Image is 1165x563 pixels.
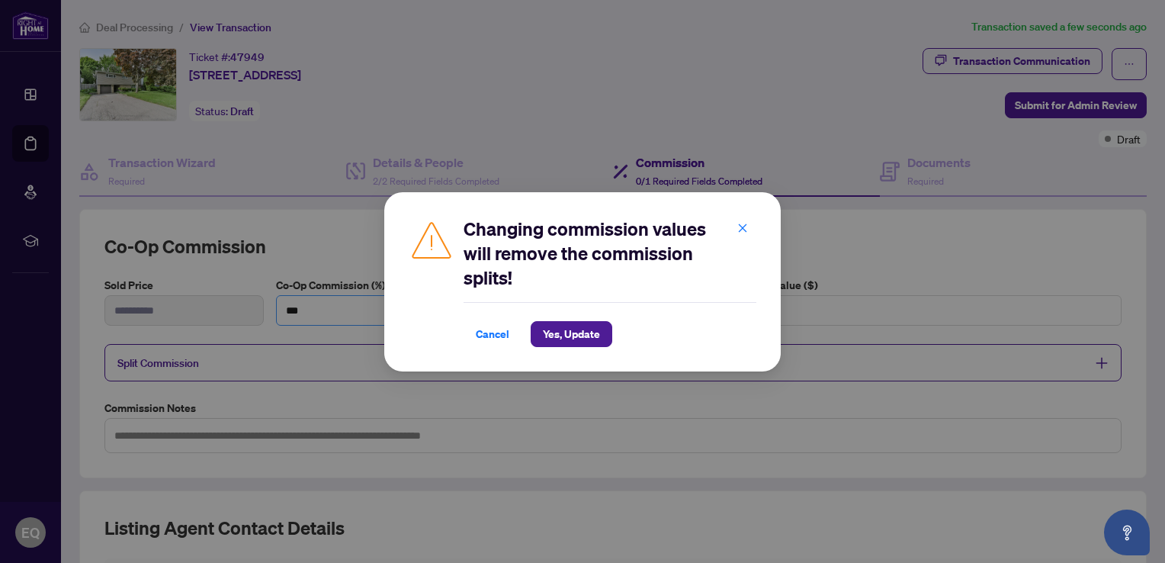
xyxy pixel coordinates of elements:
span: close [737,222,748,233]
img: Caution Icon [409,217,454,262]
h2: Changing commission values will remove the commission splits! [464,217,756,290]
button: Yes, Update [531,321,612,347]
span: Yes, Update [543,322,600,346]
button: Cancel [464,321,522,347]
span: Cancel [476,322,509,346]
button: Open asap [1104,510,1150,555]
